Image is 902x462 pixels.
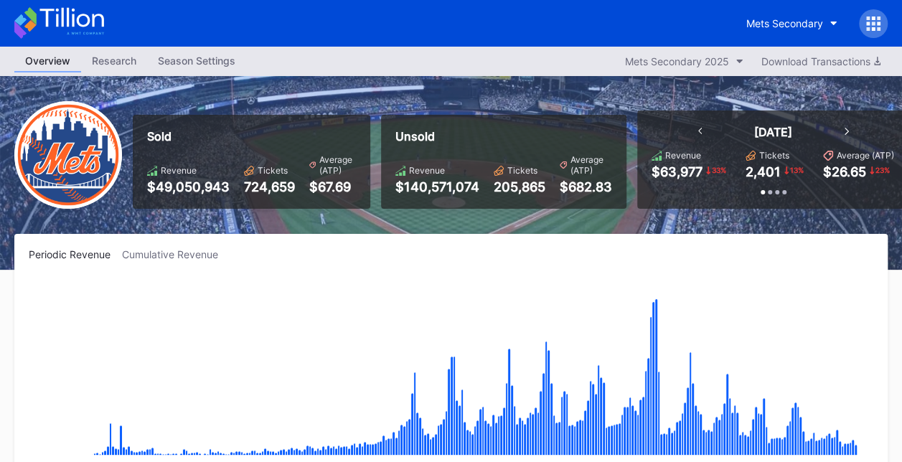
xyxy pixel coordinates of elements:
[736,10,848,37] button: Mets Secondary
[395,129,612,143] div: Unsold
[754,125,792,139] div: [DATE]
[14,50,81,72] a: Overview
[570,154,612,176] div: Average (ATP)
[395,179,479,194] div: $140,571,074
[319,154,356,176] div: Average (ATP)
[409,165,445,176] div: Revenue
[618,52,751,71] button: Mets Secondary 2025
[14,101,122,209] img: New-York-Mets-Transparent.png
[652,164,703,179] div: $63,977
[746,17,823,29] div: Mets Secondary
[746,164,781,179] div: 2,401
[761,55,880,67] div: Download Transactions
[81,50,147,71] div: Research
[837,150,894,161] div: Average (ATP)
[560,179,612,194] div: $682.83
[29,248,122,260] div: Periodic Revenue
[309,179,356,194] div: $67.69
[823,164,866,179] div: $26.65
[507,165,537,176] div: Tickets
[147,129,356,143] div: Sold
[147,50,246,71] div: Season Settings
[665,150,701,161] div: Revenue
[258,165,288,176] div: Tickets
[494,179,545,194] div: 205,865
[625,55,729,67] div: Mets Secondary 2025
[710,164,728,176] div: 33 %
[122,248,230,260] div: Cumulative Revenue
[789,164,805,176] div: 13 %
[147,50,246,72] a: Season Settings
[161,165,197,176] div: Revenue
[244,179,295,194] div: 724,659
[759,150,789,161] div: Tickets
[81,50,147,72] a: Research
[147,179,230,194] div: $49,050,943
[874,164,891,176] div: 23 %
[754,52,888,71] button: Download Transactions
